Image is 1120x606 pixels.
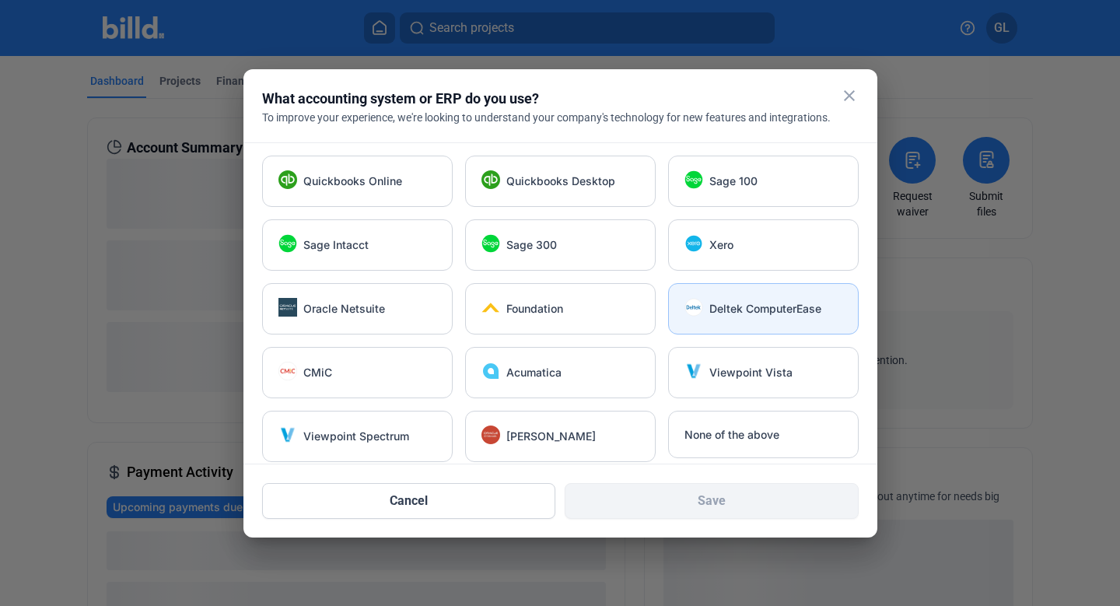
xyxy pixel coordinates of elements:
span: Quickbooks Online [303,173,402,189]
div: What accounting system or ERP do you use? [262,88,820,110]
span: Quickbooks Desktop [506,173,615,189]
span: Oracle Netsuite [303,301,385,317]
span: Viewpoint Spectrum [303,429,409,444]
span: None of the above [684,427,779,443]
button: Save [565,483,859,519]
span: Deltek ComputerEase [709,301,821,317]
span: Foundation [506,301,563,317]
button: Cancel [262,483,556,519]
span: Viewpoint Vista [709,365,793,380]
span: Xero [709,237,733,253]
span: CMiC [303,365,332,380]
span: Sage 300 [506,237,557,253]
div: To improve your experience, we're looking to understand your company's technology for new feature... [262,110,859,125]
span: [PERSON_NAME] [506,429,596,444]
mat-icon: close [840,86,859,105]
span: Acumatica [506,365,562,380]
span: Sage 100 [709,173,758,189]
span: Sage Intacct [303,237,369,253]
